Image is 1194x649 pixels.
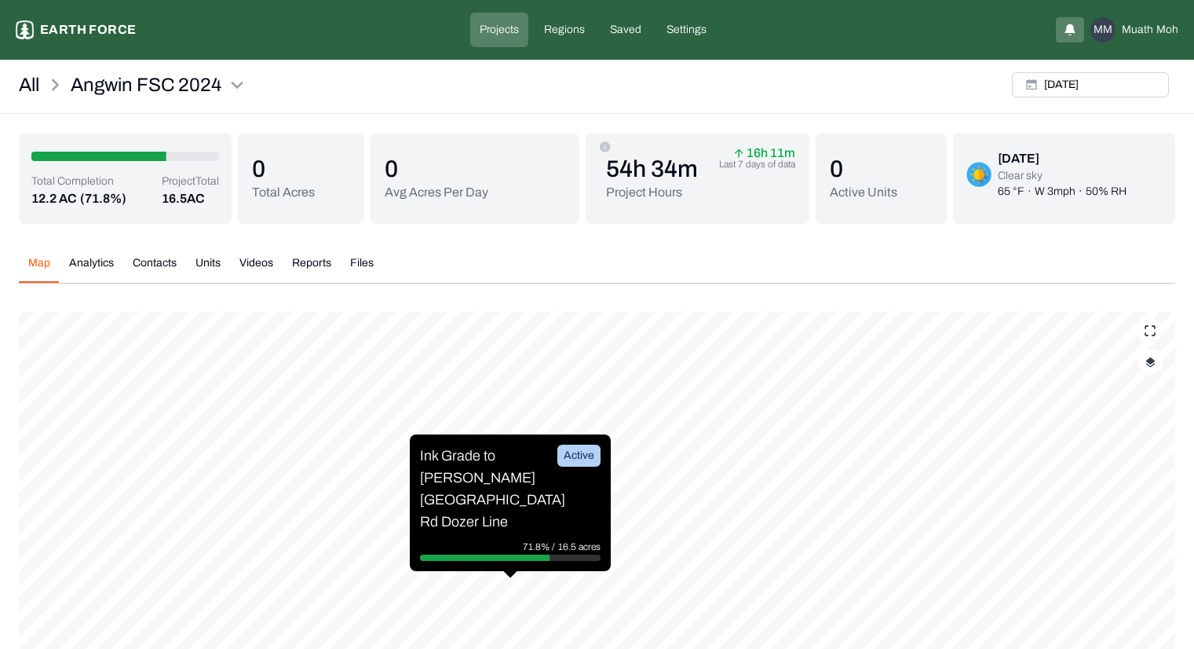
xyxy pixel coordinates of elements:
p: 0 [385,155,488,183]
p: Last 7 days of data [719,158,795,170]
button: MMMuathMoh [1090,17,1178,42]
p: 54h 34m [606,155,698,183]
button: Contacts [123,255,186,283]
p: Settings [666,22,707,38]
p: 16.5 acres [558,539,601,555]
p: 71.8% / [523,539,558,555]
button: Reports [283,255,341,283]
img: earthforce-logo-white-uG4MPadI.svg [16,20,34,39]
p: Total Acres [252,183,315,202]
a: Regions [535,13,594,47]
p: 16h 11m [734,148,795,158]
p: Active Units [830,183,897,202]
p: 12.2 AC [31,189,77,208]
p: Regions [544,22,585,38]
button: Analytics [60,255,123,283]
a: Projects [470,13,528,47]
p: Earth force [40,20,136,39]
p: Projects [480,22,519,38]
p: Project Total [162,174,219,189]
img: layerIcon [1145,357,1156,368]
button: Units [186,255,230,283]
p: Total Completion [31,174,126,189]
a: Saved [601,13,651,47]
button: Map [19,255,60,283]
p: Project Hours [606,183,698,202]
img: arrow [734,148,743,158]
p: 0 [252,155,315,183]
p: W 3mph [1035,184,1075,200]
span: Muath [1122,22,1153,38]
p: Clear sky [998,168,1126,184]
p: (71.8%) [80,189,126,208]
p: Ink Grade to [PERSON_NAME][GEOGRAPHIC_DATA] Rd Dozer Line [420,445,538,533]
button: [DATE] [1012,72,1169,97]
p: 0 [830,155,897,183]
a: Settings [657,13,716,47]
img: clear-sky-DDUEQLQN.png [966,162,991,187]
p: 50% RH [1086,184,1126,200]
button: Files [341,255,383,283]
p: Saved [610,22,641,38]
p: Avg Acres Per Day [385,183,488,202]
button: Videos [230,255,283,283]
div: [DATE] [998,149,1126,168]
p: Angwin FSC 2024 [71,72,221,97]
p: 65 °F [998,184,1024,200]
p: · [1028,184,1032,200]
button: 12.2 AC(71.8%) [31,189,126,208]
p: · [1079,184,1083,200]
div: Active [557,445,601,467]
span: Moh [1156,22,1178,38]
a: All [19,72,39,97]
p: 16.5 AC [162,189,219,208]
div: MM [1090,17,1115,42]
